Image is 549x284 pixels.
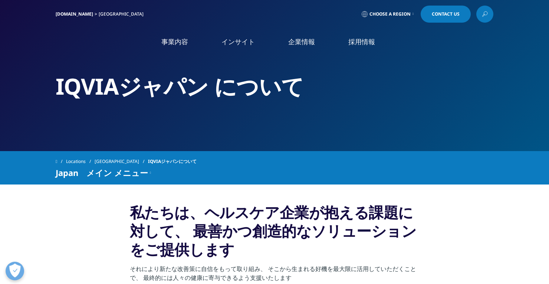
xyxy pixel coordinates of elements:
span: Contact Us [432,12,460,16]
a: 事業内容 [161,37,188,46]
span: IQVIAジャパンについて [148,155,197,168]
h2: IQVIAジャパン について [56,72,493,100]
h3: 私たちは、ヘルスケア企業が抱える課題に対して、 最善かつ創造的なソリューションをご提供します [130,203,420,264]
a: 企業情報 [288,37,315,46]
a: Contact Us [421,6,471,23]
a: Locations [66,155,95,168]
a: [GEOGRAPHIC_DATA] [95,155,148,168]
a: インサイト [221,37,255,46]
button: 優先設定センターを開く [6,262,24,280]
nav: Primary [118,26,493,61]
span: Choose a Region [369,11,411,17]
span: Japan メイン メニュー [56,168,148,177]
a: [DOMAIN_NAME] [56,11,93,17]
a: 採用情報 [348,37,375,46]
div: [GEOGRAPHIC_DATA] [99,11,147,17]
